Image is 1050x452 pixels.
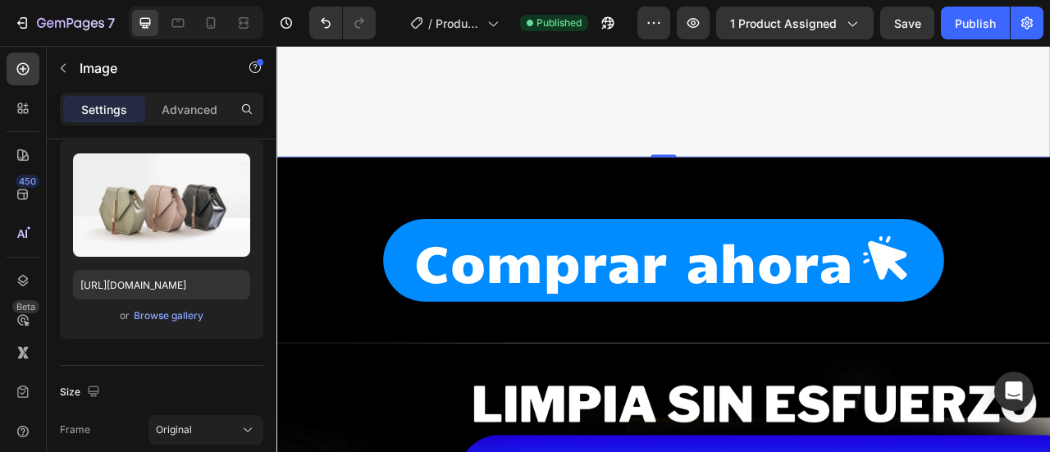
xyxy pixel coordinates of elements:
[81,101,127,118] p: Settings
[162,101,217,118] p: Advanced
[120,306,130,326] span: or
[133,308,204,324] button: Browse gallery
[7,7,122,39] button: 7
[994,372,1034,411] div: Open Intercom Messenger
[175,230,733,315] p: Comprar ahora
[16,175,39,188] div: 450
[880,7,934,39] button: Save
[73,270,250,299] input: https://example.com/image.jpg
[156,422,192,437] span: Original
[436,15,481,32] span: Product Page - [DATE] 20:14:36
[894,16,921,30] span: Save
[107,13,115,33] p: 7
[536,16,582,30] span: Published
[276,46,1050,452] iframe: Design area
[941,7,1010,39] button: Publish
[80,58,219,78] p: Image
[716,7,874,39] button: 1 product assigned
[134,308,203,323] div: Browse gallery
[730,15,837,32] span: 1 product assigned
[428,15,432,32] span: /
[148,415,263,445] button: Original
[12,300,39,313] div: Beta
[309,7,376,39] div: Undo/Redo
[955,15,996,32] div: Publish
[60,422,90,437] label: Frame
[135,220,849,325] a: Comprar ahora
[60,381,103,404] div: Size
[73,153,250,257] img: preview-image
